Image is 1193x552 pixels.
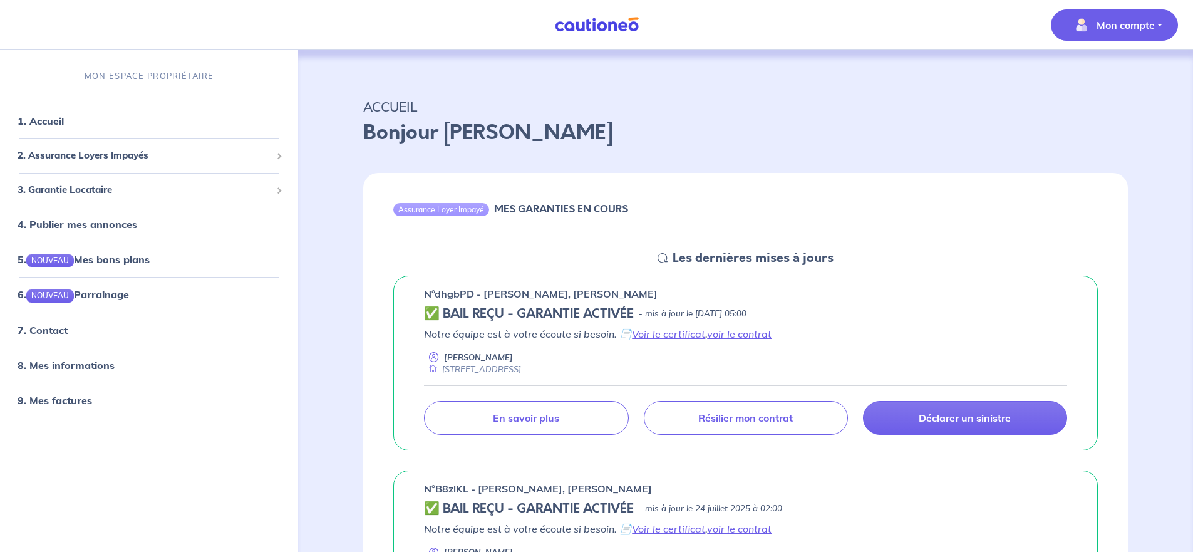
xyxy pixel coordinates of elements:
p: Notre équipe est à votre écoute si besoin. 📄 , [424,326,1067,341]
a: 6.NOUVEAUParrainage [18,288,129,301]
a: En savoir plus [424,401,628,435]
div: 5.NOUVEAUMes bons plans [5,247,293,272]
h6: MES GARANTIES EN COURS [494,203,628,215]
div: 4. Publier mes annonces [5,212,293,237]
p: Notre équipe est à votre écoute si besoin. 📄 , [424,521,1067,536]
p: - mis à jour le 24 juillet 2025 à 02:00 [639,503,782,515]
p: ACCUEIL [363,95,1128,118]
p: En savoir plus [493,412,559,424]
a: 4. Publier mes annonces [18,218,137,231]
a: voir le contrat [707,523,772,535]
a: 5.NOUVEAUMes bons plans [18,253,150,266]
a: 7. Contact [18,324,68,336]
h5: ✅ BAIL REÇU - GARANTIE ACTIVÉE [424,306,634,321]
div: 3. Garantie Locataire [5,178,293,202]
img: Cautioneo [550,17,644,33]
div: 2. Assurance Loyers Impayés [5,143,293,168]
a: voir le contrat [707,328,772,340]
p: n°dhgbPD - [PERSON_NAME], [PERSON_NAME] [424,286,658,301]
p: n°B8zlKL - [PERSON_NAME], [PERSON_NAME] [424,481,652,496]
span: 2. Assurance Loyers Impayés [18,148,271,163]
div: 9. Mes factures [5,388,293,413]
a: Résilier mon contrat [644,401,848,435]
p: [PERSON_NAME] [444,352,513,363]
a: Voir le certificat [632,523,705,535]
div: 8. Mes informations [5,353,293,378]
a: Déclarer un sinistre [863,401,1067,435]
p: Mon compte [1097,18,1155,33]
p: MON ESPACE PROPRIÉTAIRE [85,70,214,82]
div: 6.NOUVEAUParrainage [5,282,293,307]
img: illu_account_valid_menu.svg [1072,15,1092,35]
a: 8. Mes informations [18,359,115,372]
p: Déclarer un sinistre [919,412,1011,424]
p: Bonjour [PERSON_NAME] [363,118,1128,148]
h5: ✅ BAIL REÇU - GARANTIE ACTIVÉE [424,501,634,516]
div: 1. Accueil [5,108,293,133]
a: 1. Accueil [18,115,64,127]
p: - mis à jour le [DATE] 05:00 [639,308,746,320]
a: Voir le certificat [632,328,705,340]
span: 3. Garantie Locataire [18,183,271,197]
div: state: CONTRACT-VALIDATED, Context: NEW,MAYBE-CERTIFICATE,RELATIONSHIP,LESSOR-DOCUMENTS [424,501,1067,516]
h5: Les dernières mises à jours [673,251,834,266]
a: 9. Mes factures [18,394,92,407]
div: 7. Contact [5,318,293,343]
div: Assurance Loyer Impayé [393,203,489,216]
div: [STREET_ADDRESS] [424,363,521,375]
button: illu_account_valid_menu.svgMon compte [1051,9,1178,41]
p: Résilier mon contrat [698,412,793,424]
div: state: CONTRACT-VALIDATED, Context: NEW,MAYBE-CERTIFICATE,RELATIONSHIP,LESSOR-DOCUMENTS [424,306,1067,321]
